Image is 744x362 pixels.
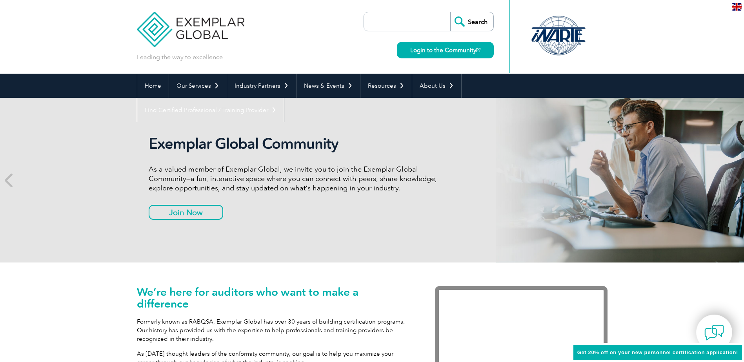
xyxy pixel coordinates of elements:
[169,74,227,98] a: Our Services
[149,135,443,153] h2: Exemplar Global Community
[450,12,493,31] input: Search
[149,165,443,193] p: As a valued member of Exemplar Global, we invite you to join the Exemplar Global Community—a fun,...
[412,74,461,98] a: About Us
[297,74,360,98] a: News & Events
[397,42,494,58] a: Login to the Community
[577,349,738,355] span: Get 20% off on your new personnel certification application!
[137,53,223,62] p: Leading the way to excellence
[137,317,411,343] p: Formerly known as RABQSA, Exemplar Global has over 30 years of building certification programs. O...
[476,48,480,52] img: open_square.png
[137,286,411,310] h1: We’re here for auditors who want to make a difference
[137,74,169,98] a: Home
[360,74,412,98] a: Resources
[137,98,284,122] a: Find Certified Professional / Training Provider
[149,205,223,220] a: Join Now
[732,3,742,11] img: en
[227,74,296,98] a: Industry Partners
[704,323,724,342] img: contact-chat.png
